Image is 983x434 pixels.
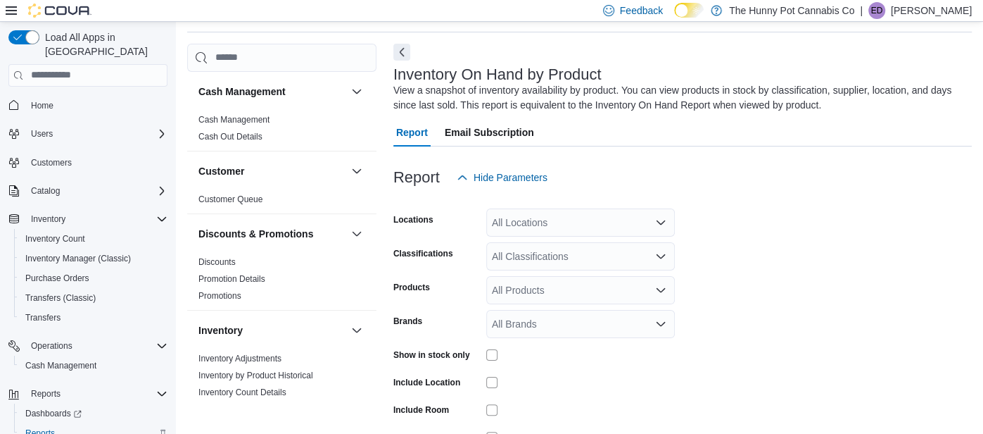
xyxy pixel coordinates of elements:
[25,154,77,171] a: Customers
[25,273,89,284] span: Purchase Orders
[198,257,236,267] a: Discounts
[348,83,365,100] button: Cash Management
[860,2,863,19] p: |
[20,405,167,422] span: Dashboards
[25,211,71,228] button: Inventory
[3,152,173,173] button: Customers
[198,274,265,284] a: Promotion Details
[14,308,173,328] button: Transfers
[198,290,241,302] span: Promotions
[31,340,72,352] span: Operations
[393,316,422,327] label: Brands
[348,322,365,339] button: Inventory
[198,164,244,178] h3: Customer
[655,318,666,330] button: Open list of options
[891,2,972,19] p: [PERSON_NAME]
[393,44,410,61] button: Next
[198,371,313,380] a: Inventory by Product Historical
[25,125,58,142] button: Users
[14,268,173,288] button: Purchase Orders
[20,230,91,247] a: Inventory Count
[3,209,173,229] button: Inventory
[20,357,102,374] a: Cash Management
[25,385,66,402] button: Reports
[393,349,470,361] label: Show in stock only
[31,185,60,197] span: Catalog
[348,225,365,242] button: Discounts & Promotions
[20,309,66,326] a: Transfers
[393,248,453,259] label: Classifications
[20,250,137,267] a: Inventory Manager (Classic)
[31,388,61,399] span: Reports
[14,404,173,423] a: Dashboards
[198,85,345,99] button: Cash Management
[655,285,666,296] button: Open list of options
[25,253,131,264] span: Inventory Manager (Classic)
[198,354,281,364] a: Inventory Adjustments
[445,118,534,147] span: Email Subscription
[25,337,78,354] button: Operations
[474,170,547,185] span: Hide Parameters
[393,83,965,113] div: View a snapshot of inventory availability by product. You can view products in stock by classific...
[198,114,269,125] span: Cash Management
[198,227,345,241] button: Discounts & Promotions
[674,3,704,18] input: Dark Mode
[31,128,53,139] span: Users
[20,357,167,374] span: Cash Management
[14,229,173,249] button: Inventory Count
[198,132,262,142] a: Cash Out Details
[14,288,173,308] button: Transfers (Classic)
[25,312,61,323] span: Transfers
[198,227,313,241] h3: Discounts & Promotions
[393,282,430,293] label: Products
[198,273,265,285] span: Promotion Details
[25,97,167,114] span: Home
[14,356,173,376] button: Cash Management
[31,157,72,168] span: Customers
[620,4,663,18] span: Feedback
[20,270,167,287] span: Purchase Orders
[187,191,376,213] div: Customer
[20,250,167,267] span: Inventory Manager (Classic)
[198,370,313,381] span: Inventory by Product Historical
[25,337,167,354] span: Operations
[20,230,167,247] span: Inventory Count
[348,163,365,180] button: Customer
[451,163,553,192] button: Hide Parameters
[20,290,101,306] a: Transfers (Classic)
[25,233,85,244] span: Inventory Count
[393,169,440,186] h3: Report
[25,360,96,371] span: Cash Management
[198,387,286,397] a: Inventory Count Details
[25,211,167,228] span: Inventory
[868,2,885,19] div: Emmerson Dias
[31,100,53,111] span: Home
[198,256,236,268] span: Discounts
[25,182,167,199] span: Catalog
[871,2,883,19] span: ED
[31,213,65,225] span: Inventory
[3,124,173,144] button: Users
[20,270,95,287] a: Purchase Orders
[187,111,376,151] div: Cash Management
[729,2,854,19] p: The Hunny Pot Cannabis Co
[39,30,167,58] span: Load All Apps in [GEOGRAPHIC_DATA]
[28,4,91,18] img: Cova
[198,353,281,364] span: Inventory Adjustments
[655,251,666,262] button: Open list of options
[187,254,376,310] div: Discounts & Promotions
[393,214,433,225] label: Locations
[198,194,262,204] a: Customer Queue
[393,66,602,83] h3: Inventory On Hand by Product
[25,154,167,171] span: Customers
[25,385,167,402] span: Reports
[25,125,167,142] span: Users
[198,115,269,125] a: Cash Management
[3,384,173,404] button: Reports
[198,323,345,337] button: Inventory
[3,181,173,201] button: Catalog
[14,249,173,268] button: Inventory Manager (Classic)
[655,217,666,228] button: Open list of options
[198,323,243,337] h3: Inventory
